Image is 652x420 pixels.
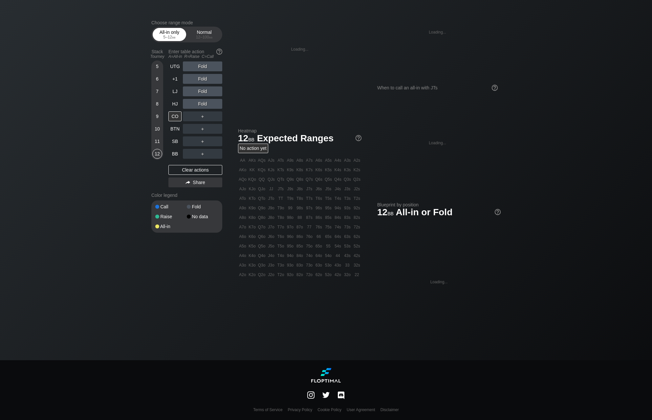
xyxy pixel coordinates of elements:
[333,232,342,241] div: 64s
[257,213,266,222] div: Q8o
[305,175,314,184] div: Q7s
[343,203,352,213] div: 93s
[286,184,295,194] div: J9s
[314,156,323,165] div: A6s
[295,270,304,279] div: 82o
[238,242,247,251] div: A5o
[324,270,333,279] div: 52o
[238,251,247,260] div: A4o
[257,232,266,241] div: Q6o
[238,222,247,232] div: A7o
[276,194,285,203] div: TT
[276,203,285,213] div: T9o
[333,261,342,270] div: 43o
[295,261,304,270] div: 83o
[209,35,213,39] span: bb
[295,222,304,232] div: 87o
[238,133,361,144] h1: Expected Ranges
[324,165,333,175] div: K5s
[343,232,352,241] div: 63s
[305,251,314,260] div: 74o
[314,232,323,241] div: 66
[286,194,295,203] div: T9s
[238,184,247,194] div: AJo
[257,165,266,175] div: KQs
[333,251,342,260] div: 44
[295,184,304,194] div: J8s
[253,408,282,412] a: Terms of Service
[190,35,218,39] div: 12 – 100
[333,165,342,175] div: K4s
[343,242,352,251] div: 53s
[267,203,276,213] div: J9o
[314,222,323,232] div: 76s
[248,251,257,260] div: K4o
[324,156,333,165] div: A5s
[305,184,314,194] div: J7s
[352,270,361,279] div: 22
[352,232,361,241] div: 62s
[314,251,323,260] div: 64o
[155,224,187,229] div: All-in
[238,156,247,165] div: AA
[276,222,285,232] div: T7o
[380,408,399,412] a: Disclaimer
[343,165,352,175] div: K3s
[295,251,304,260] div: 84o
[183,99,222,109] div: Fold
[324,194,333,203] div: T5s
[305,270,314,279] div: 72o
[276,156,285,165] div: ATs
[324,242,333,251] div: 55
[324,222,333,232] div: 75s
[324,203,333,213] div: 95s
[355,134,362,142] img: help.32db89a4.svg
[267,156,276,165] div: AJs
[305,261,314,270] div: 73o
[248,165,257,175] div: KK
[311,368,341,383] img: Floptimal logo
[248,194,257,203] div: KTo
[168,74,182,84] div: +1
[248,184,257,194] div: KJo
[267,242,276,251] div: J5o
[248,242,257,251] div: K5o
[151,190,222,200] div: Color legend
[343,270,352,279] div: 32o
[314,242,323,251] div: 65o
[352,203,361,213] div: 92s
[152,61,162,71] div: 5
[248,156,257,165] div: AKs
[152,74,162,84] div: 6
[248,203,257,213] div: K9o
[352,213,361,222] div: 82s
[314,175,323,184] div: Q6s
[152,136,162,146] div: 11
[286,165,295,175] div: K9s
[377,85,498,90] div: When to call an all-in with JTs
[168,136,182,146] div: SB
[352,165,361,175] div: K2s
[295,232,304,241] div: 86o
[156,35,183,39] div: 5 – 12
[324,251,333,260] div: 54o
[295,175,304,184] div: Q8s
[324,213,333,222] div: 85s
[238,203,247,213] div: A9o
[352,242,361,251] div: 52s
[151,20,222,25] h2: Choose range mode
[149,46,166,61] div: Stack
[257,184,266,194] div: QJo
[183,149,222,159] div: ＋
[376,207,395,218] span: 12
[324,184,333,194] div: J5s
[333,175,342,184] div: Q4s
[276,261,285,270] div: T3o
[183,74,222,84] div: Fold
[267,165,276,175] div: KJs
[168,111,182,121] div: CO
[168,46,222,61] div: Enter table action
[305,194,314,203] div: T7s
[267,270,276,279] div: J2o
[314,203,323,213] div: 96s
